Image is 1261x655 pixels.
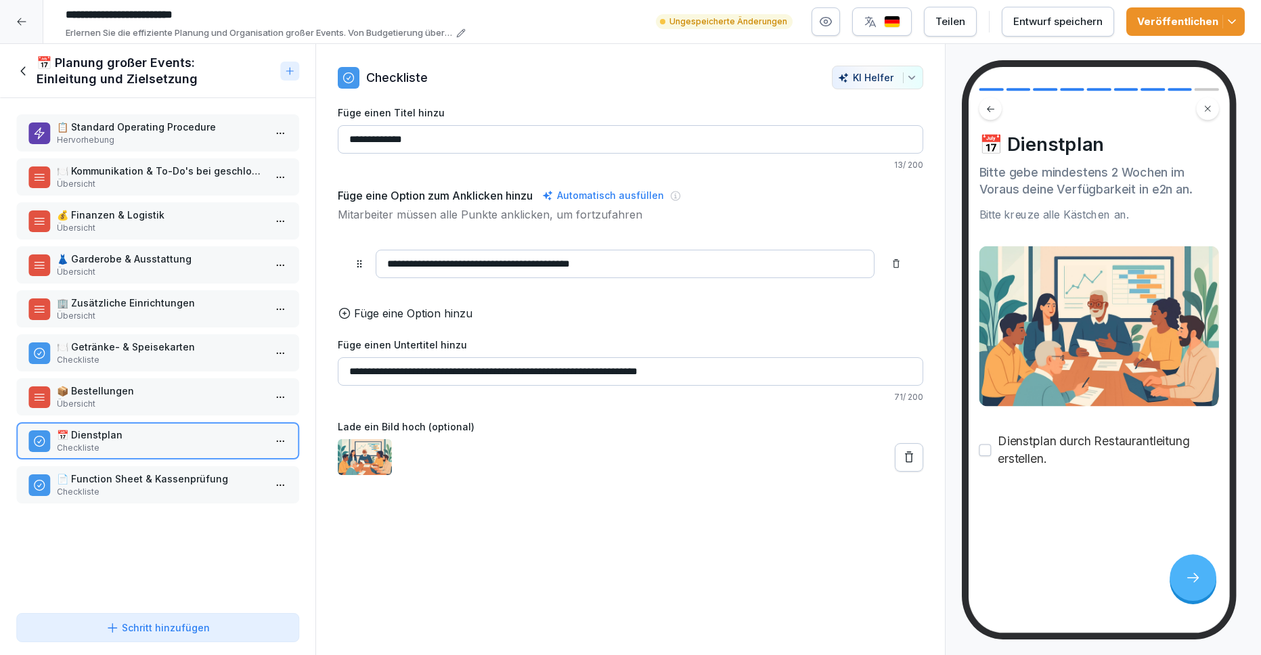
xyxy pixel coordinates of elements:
p: 🍽️ Getränke- & Speisekarten [57,340,264,354]
div: 🍽️ Getränke- & SpeisekartenCheckliste [16,334,299,371]
p: Checkliste [57,354,264,366]
div: 👗 Garderobe & AusstattungÜbersicht [16,246,299,284]
p: 📄 Function Sheet & Kassenprüfung [57,472,264,486]
img: lamnjlrlajge0wjd4yqvusd0.png [979,246,1219,406]
p: Übersicht [57,178,264,190]
p: Checkliste [366,68,428,87]
p: Dienstplan durch Restaurantleitung erstellen. [998,432,1219,467]
p: Checkliste [57,486,264,498]
button: KI Helfer [832,66,923,89]
img: de.svg [884,16,900,28]
div: KI Helfer [838,72,917,83]
label: Füge einen Untertitel hinzu [338,338,924,352]
div: 🏢 Zusätzliche EinrichtungenÜbersicht [16,290,299,327]
button: Entwurf speichern [1002,7,1114,37]
button: Teilen [924,7,977,37]
p: 🏢 Zusätzliche Einrichtungen [57,296,264,310]
p: 🍽️ Kommunikation & To-Do's bei geschlossener Gesellschaft [57,164,264,178]
div: 📄 Function Sheet & KassenprüfungCheckliste [16,466,299,503]
p: 13 / 200 [338,159,924,171]
p: 📋 Standard Operating Procedure [57,120,264,134]
button: Veröffentlichen [1126,7,1245,36]
p: 📦 Bestellungen [57,384,264,398]
h4: 📅 Dienstplan [979,133,1219,156]
label: Lade ein Bild hoch (optional) [338,420,924,434]
div: 📅 DienstplanCheckliste [16,422,299,459]
p: 📅 Dienstplan [57,428,264,442]
p: Übersicht [57,398,264,410]
p: Übersicht [57,266,264,278]
h1: 📅 Planung großer Events: Einleitung und Zielsetzung [37,55,275,87]
div: 📋 Standard Operating ProcedureHervorhebung [16,114,299,152]
p: Hervorhebung [57,134,264,146]
p: Ungespeicherte Änderungen [669,16,787,28]
h5: Füge eine Option zum Anklicken hinzu [338,187,533,204]
div: Automatisch ausfüllen [539,187,667,204]
p: Übersicht [57,222,264,234]
p: Übersicht [57,310,264,322]
p: Checkliste [57,442,264,454]
p: 💰 Finanzen & Logistik [57,208,264,222]
p: Mitarbeiter müssen alle Punkte anklicken, um fortzufahren [338,206,924,223]
p: Erlernen Sie die effiziente Planung und Organisation großer Events. Von Budgetierung über Logisti... [66,26,452,40]
div: Bitte kreuze alle Kästchen an. [979,206,1219,223]
label: Füge einen Titel hinzu [338,106,924,120]
div: Entwurf speichern [1013,14,1103,29]
p: Bitte gebe mindestens 2 Wochen im Voraus deine Verfügbarkeit in e2n an. [979,164,1219,198]
div: 🍽️ Kommunikation & To-Do's bei geschlossener GesellschaftÜbersicht [16,158,299,196]
p: 👗 Garderobe & Ausstattung [57,252,264,266]
button: Schritt hinzufügen [16,613,299,642]
div: 📦 BestellungenÜbersicht [16,378,299,415]
div: Schritt hinzufügen [106,620,210,635]
div: Veröffentlichen [1137,14,1234,29]
p: Füge eine Option hinzu [354,305,472,321]
p: 71 / 200 [338,391,924,403]
div: 💰 Finanzen & LogistikÜbersicht [16,202,299,240]
div: Teilen [935,14,965,29]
